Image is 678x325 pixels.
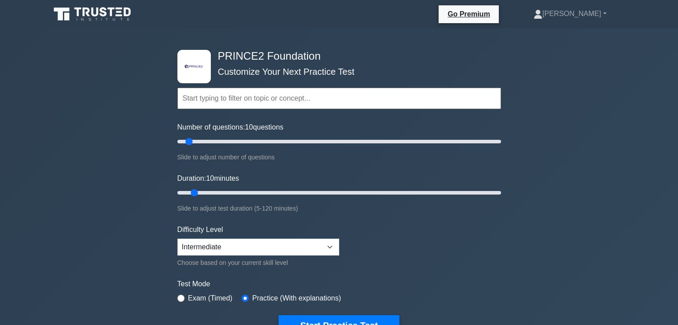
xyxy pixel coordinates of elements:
div: Slide to adjust number of questions [177,152,501,162]
span: 10 [206,175,214,182]
div: Choose based on your current skill level [177,257,339,268]
label: Practice (With explanations) [252,293,341,304]
input: Start typing to filter on topic or concept... [177,88,501,109]
label: Test Mode [177,279,501,289]
label: Exam (Timed) [188,293,233,304]
a: Go Premium [442,8,495,20]
label: Number of questions: questions [177,122,284,133]
h4: PRINCE2 Foundation [214,50,457,63]
a: [PERSON_NAME] [512,5,628,23]
div: Slide to adjust test duration (5-120 minutes) [177,203,501,214]
label: Difficulty Level [177,224,223,235]
span: 10 [245,123,253,131]
label: Duration: minutes [177,173,239,184]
